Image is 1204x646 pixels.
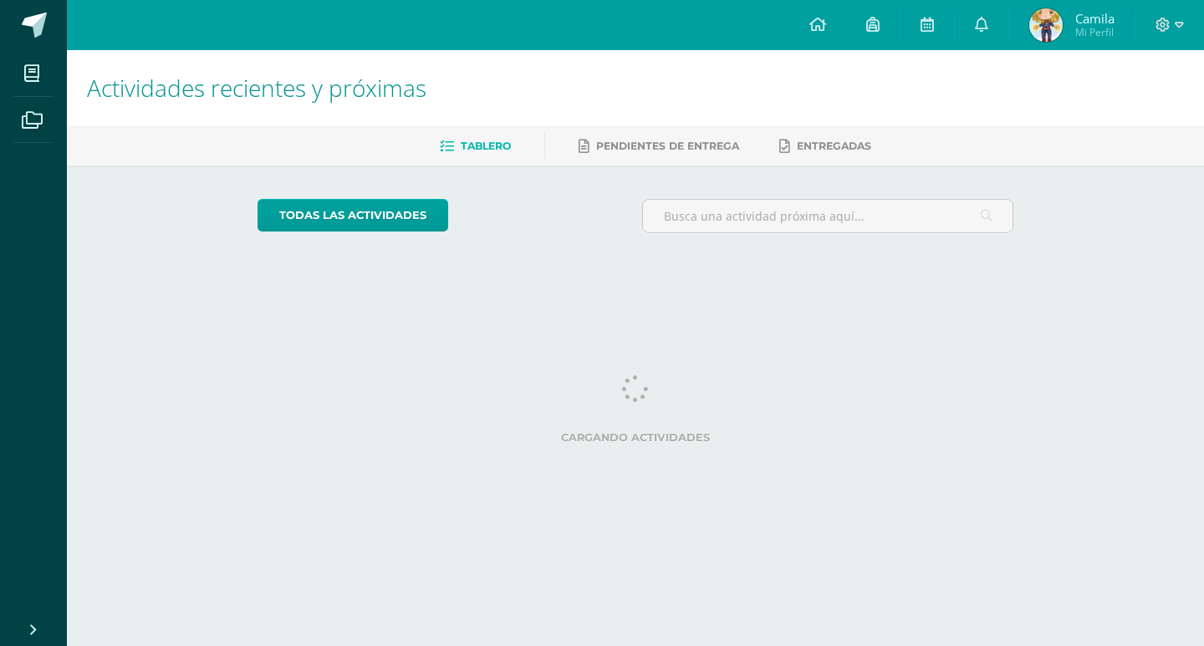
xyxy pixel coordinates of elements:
span: Pendientes de entrega [596,140,739,152]
input: Busca una actividad próxima aquí... [643,200,1013,232]
span: Camila [1075,10,1115,27]
a: Tablero [440,133,511,160]
span: Actividades recientes y próximas [87,72,426,104]
span: Tablero [461,140,511,152]
a: Entregadas [779,133,871,160]
label: Cargando actividades [258,431,1014,444]
span: Mi Perfil [1075,25,1115,39]
span: Entregadas [797,140,871,152]
a: todas las Actividades [258,199,448,231]
a: Pendientes de entrega [579,133,739,160]
img: 616c03aa6a5b2cbbfb955a68e3f8a760.png [1029,8,1063,42]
